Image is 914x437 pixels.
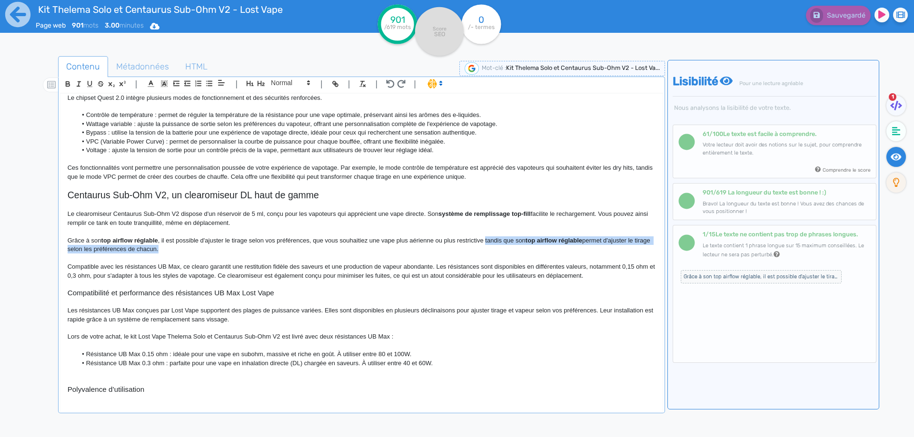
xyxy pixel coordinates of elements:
tspan: SEO [434,30,445,38]
h2: Centaurus Sub-Ohm V2, un clearomiseur DL haut de gamme [68,190,656,201]
span: HTML [178,54,215,79]
span: Sauvegardé [827,11,865,19]
strong: top airflow réglable [526,237,582,244]
span: | [348,78,350,90]
small: Comprendre le score [823,167,871,173]
button: Sauvegardé [806,6,871,25]
span: | [235,78,238,90]
p: Grâce à son , il est possible d'ajuster le tirage selon vos préférences, que vous souhaitiez une ... [68,236,656,254]
li: Wattage variable : ajuste la puissance de sortie selon les préférences du vapoteur, offrant une p... [77,120,655,128]
p: Le chipset Quest 2.0 intègre plusieurs modes de fonctionnement et des sécurités renforcées. [68,94,656,102]
strong: système de remplissage top-fill [438,210,531,217]
span: 1 [889,93,896,101]
span: | [414,78,416,90]
li: Résistance UB Max 0.3 ohm : parfaite pour une vape en inhalation directe (DL) chargée en saveurs.... [77,359,655,368]
span: mots [72,21,99,29]
span: Nous analysons la lisibilité de votre texte. [673,104,876,111]
p: Le texte contient 1 phrase longue sur 15 maximum conseillées. Le lecteur ne sera pas perturbé. [703,242,871,260]
span: /15 [703,231,715,238]
span: Page web [36,21,66,29]
li: Bypass : utilise la tension de la batterie pour une expérience de vapotage directe, idéale pour c... [77,128,655,137]
input: title [36,2,310,17]
p: Les résistances UB Max conçues par Lost Vape supportent des plages de puissance variées. Elles so... [68,306,656,324]
a: HTML [177,56,216,78]
h4: Lisibilité [673,75,876,111]
p: Votre lecteur doit avoir des notions sur le sujet, pour comprendre entièrement le texte. [703,141,871,157]
span: /100 [703,130,723,137]
b: 901 [703,189,713,196]
span: I.Assistant [423,78,446,89]
span: Aligment [215,77,228,88]
a: Contenu [58,56,108,78]
tspan: /- termes [468,24,495,30]
span: minutes [105,21,144,29]
h6: Le texte est facile à comprendre. [703,130,871,137]
span: Pour une lecture agréable [738,80,803,87]
h6: /619 La longueur du texte est bonne ! :) [703,189,871,196]
span: Mot-clé : [482,64,506,71]
tspan: 901 [390,14,405,25]
p: Lors de votre achat, le kit Lost Vape Thelema Solo et Centaurus Sub-Ohm V2 est livré avec deux ré... [68,332,656,341]
span: | [135,78,138,90]
b: 901 [72,21,83,29]
p: Bravo! La longueur du texte est bonne ! Vous avez des chances de vous positionner ! [703,200,871,216]
b: 3.00 [105,21,119,29]
span: | [320,78,323,90]
img: google-serp-logo.png [465,62,479,75]
b: 61 [703,130,709,137]
a: Métadonnées [108,56,177,78]
li: Contrôle de température : permet de réguler la température de la résistance pour une vape optimal... [77,111,655,119]
span: Grâce à son top airflow réglable, il est possible d'ajuster le tirage selon vos préférences, que ... [681,270,842,283]
tspan: Score [433,26,447,32]
h3: Compatibilité et performance des résistances UB Max Lost Vape [68,289,656,297]
b: 1 [703,231,705,238]
p: Le clearomiseur Centaurus Sub-Ohm V2 dispose d'un réservoir de 5 ml, conçu pour les vapoteurs qui... [68,210,656,227]
span: Kit Thelema Solo et Centaurus Sub-Ohm V2 - Lost Va... [506,64,660,71]
p: Compatible avec les résistances UB Max, ce clearo garantit une restitution fidèle des saveurs et ... [68,262,656,280]
tspan: /619 mots [384,24,411,30]
span: Métadonnées [109,54,177,79]
li: Résistance UB Max 0.15 ohm : idéale pour une vape en subohm, massive et riche en goût. À utiliser... [77,350,655,359]
p: Ces fonctionnalités vont permettre une personnalisation poussée de votre expérience de vapotage. ... [68,164,656,181]
li: Voltage : ajuste la tension de sortie pour un contrôle précis de la vape, permettant aux utilisat... [77,146,655,155]
li: VPC (Variable Power Curve) : permet de personnaliser la courbe de puissance pour chaque bouffée, ... [77,137,655,146]
span: Contenu [59,54,108,79]
strong: top airflow réglable [101,237,158,244]
tspan: 0 [478,14,484,25]
h6: Le texte ne contient pas trop de phrases longues. [703,231,871,238]
span: | [375,78,378,90]
h3: Polyvalence d’utilisation [68,385,656,394]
